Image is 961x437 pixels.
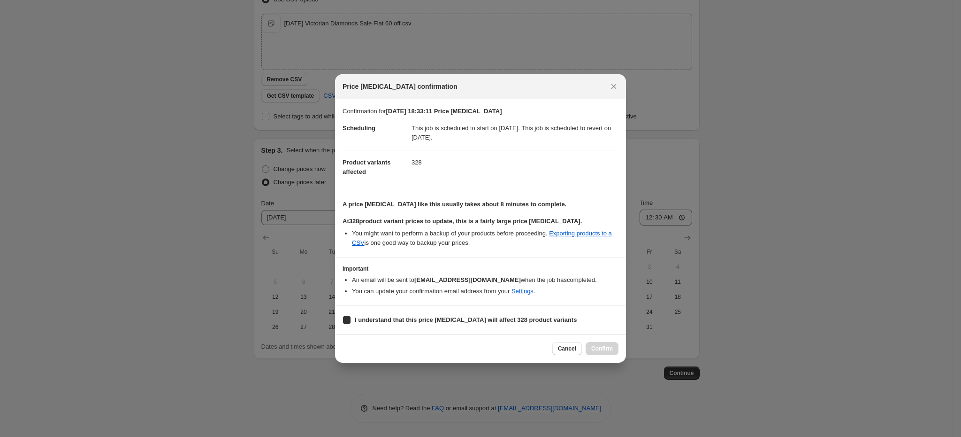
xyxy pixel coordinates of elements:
b: A price [MEDICAL_DATA] like this usually takes about 8 minutes to complete. [343,201,566,208]
b: At 328 product variant prices to update, this is a fairly large price [MEDICAL_DATA]. [343,218,582,225]
li: You can update your confirmation email address from your . [352,287,618,296]
a: Settings [511,288,534,295]
h3: Important [343,265,618,273]
p: Confirmation for [343,107,618,116]
span: Scheduling [343,125,375,132]
b: I understand that this price [MEDICAL_DATA] will affect 328 product variants [355,316,577,323]
li: You might want to perform a backup of your products before proceeding. is one good way to backup ... [352,229,618,248]
span: Product variants affected [343,159,391,175]
b: [EMAIL_ADDRESS][DOMAIN_NAME] [414,276,521,283]
button: Cancel [552,342,582,355]
a: Exporting products to a CSV [352,230,612,246]
span: Cancel [558,345,576,352]
b: [DATE] 18:33:11 Price [MEDICAL_DATA] [386,108,502,115]
dd: This job is scheduled to start on [DATE]. This job is scheduled to revert on [DATE]. [412,116,618,150]
button: Close [607,80,620,93]
dd: 328 [412,150,618,175]
span: Price [MEDICAL_DATA] confirmation [343,82,458,91]
li: An email will be sent to when the job has completed . [352,275,618,285]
